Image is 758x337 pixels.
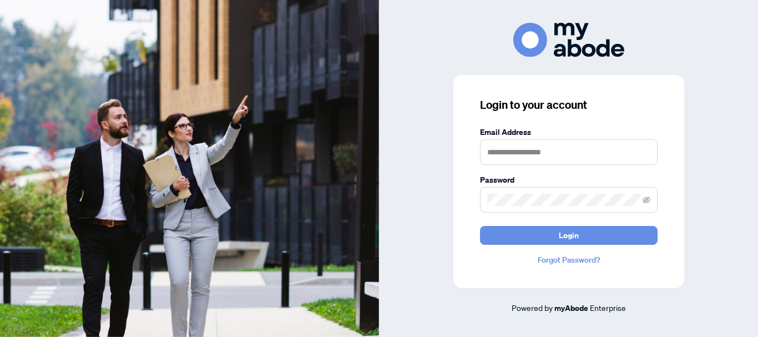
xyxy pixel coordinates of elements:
span: Login [559,227,579,244]
span: Enterprise [590,303,626,313]
button: Login [480,226,658,245]
img: ma-logo [513,23,624,57]
label: Email Address [480,126,658,138]
label: Password [480,174,658,186]
h3: Login to your account [480,97,658,113]
span: Powered by [512,303,553,313]
a: Forgot Password? [480,254,658,266]
span: eye-invisible [643,196,650,204]
a: myAbode [554,302,588,314]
